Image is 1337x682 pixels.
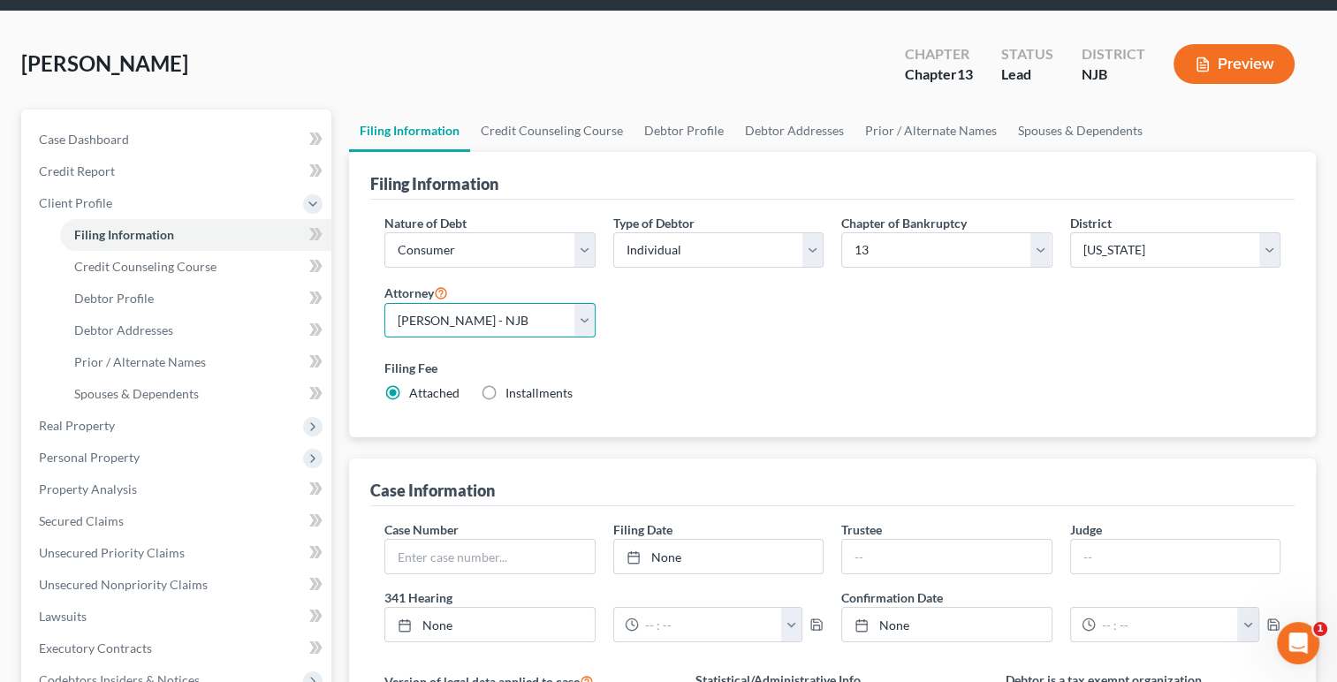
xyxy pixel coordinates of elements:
[1071,540,1280,573] input: --
[60,251,331,283] a: Credit Counseling Course
[1007,110,1153,152] a: Spouses & Dependents
[60,219,331,251] a: Filing Information
[1082,44,1145,64] div: District
[855,110,1007,152] a: Prior / Alternate Names
[25,124,331,155] a: Case Dashboard
[376,588,832,607] label: 341 Hearing
[613,214,695,232] label: Type of Debtor
[25,505,331,537] a: Secured Claims
[1082,64,1145,85] div: NJB
[74,227,174,242] span: Filing Information
[39,545,185,560] span: Unsecured Priority Claims
[370,480,495,501] div: Case Information
[1096,608,1239,641] input: -- : --
[957,65,973,82] span: 13
[639,608,782,641] input: -- : --
[25,633,331,664] a: Executory Contracts
[25,601,331,633] a: Lawsuits
[841,520,882,539] label: Trustee
[842,540,1051,573] input: --
[74,291,154,306] span: Debtor Profile
[74,259,217,274] span: Credit Counseling Course
[1313,622,1327,636] span: 1
[842,608,1051,641] a: None
[905,44,973,64] div: Chapter
[1001,44,1053,64] div: Status
[832,588,1289,607] label: Confirmation Date
[385,608,594,641] a: None
[39,513,124,528] span: Secured Claims
[384,214,467,232] label: Nature of Debt
[385,540,594,573] input: Enter case number...
[905,64,973,85] div: Chapter
[39,450,140,465] span: Personal Property
[39,195,112,210] span: Client Profile
[39,132,129,147] span: Case Dashboard
[74,354,206,369] span: Prior / Alternate Names
[1070,520,1102,539] label: Judge
[1070,214,1112,232] label: District
[841,214,967,232] label: Chapter of Bankruptcy
[1277,622,1319,664] iframe: Intercom live chat
[39,418,115,433] span: Real Property
[614,540,823,573] a: None
[39,163,115,178] span: Credit Report
[25,537,331,569] a: Unsecured Priority Claims
[25,474,331,505] a: Property Analysis
[505,385,573,400] span: Installments
[384,520,459,539] label: Case Number
[39,481,137,496] span: Property Analysis
[74,322,173,337] span: Debtor Addresses
[370,173,498,194] div: Filing Information
[60,283,331,314] a: Debtor Profile
[734,110,855,152] a: Debtor Addresses
[39,609,87,624] span: Lawsuits
[60,378,331,410] a: Spouses & Dependents
[21,50,188,76] span: [PERSON_NAME]
[25,569,331,601] a: Unsecured Nonpriority Claims
[470,110,634,152] a: Credit Counseling Course
[613,520,672,539] label: Filing Date
[634,110,734,152] a: Debtor Profile
[384,359,1280,377] label: Filing Fee
[39,640,152,655] span: Executory Contracts
[25,155,331,187] a: Credit Report
[384,282,448,303] label: Attorney
[60,314,331,346] a: Debtor Addresses
[1001,64,1053,85] div: Lead
[60,346,331,378] a: Prior / Alternate Names
[409,385,460,400] span: Attached
[39,577,208,592] span: Unsecured Nonpriority Claims
[349,110,470,152] a: Filing Information
[1174,44,1295,84] button: Preview
[74,386,199,401] span: Spouses & Dependents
